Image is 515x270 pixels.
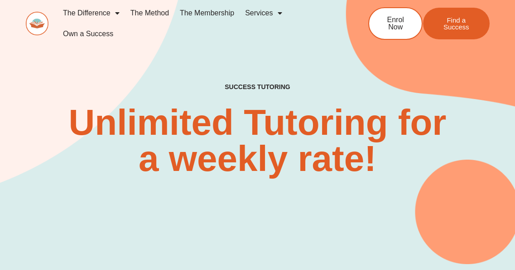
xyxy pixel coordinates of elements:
[240,3,287,24] a: Services
[383,16,408,31] span: Enrol Now
[58,3,125,24] a: The Difference
[423,8,490,39] a: Find a Success
[125,3,174,24] a: The Method
[437,17,476,30] span: Find a Success
[56,104,459,177] h2: Unlimited Tutoring for a weekly rate!
[58,3,342,44] nav: Menu
[368,7,423,40] a: Enrol Now
[174,3,240,24] a: The Membership
[189,83,326,91] h4: SUCCESS TUTORING​
[58,24,119,44] a: Own a Success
